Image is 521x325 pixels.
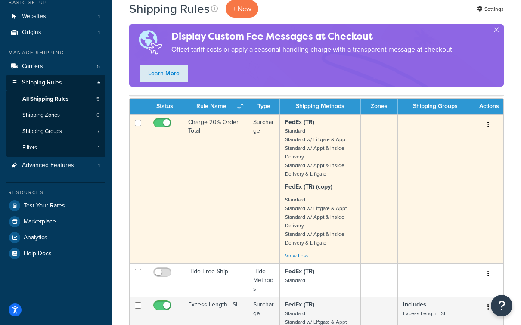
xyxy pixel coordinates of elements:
th: Status [146,99,183,114]
span: Carriers [22,63,43,70]
button: Open Resource Center [491,295,512,316]
span: 1 [98,144,99,152]
span: 1 [98,29,100,36]
th: Shipping Methods [280,99,360,114]
li: Shipping Rules [6,75,105,157]
td: Hide Free Ship [183,263,248,297]
strong: Includes [403,300,426,309]
a: Advanced Features 1 [6,158,105,173]
th: Actions [473,99,503,114]
li: Websites [6,9,105,25]
a: Analytics [6,230,105,245]
p: Offset tariff costs or apply a seasonal handling charge with a transparent message at checkout. [171,43,454,56]
td: Charge 20% Order Total [183,114,248,263]
th: Shipping Groups [398,99,473,114]
a: Carriers 5 [6,59,105,74]
td: Hide Methods [248,263,280,297]
small: Standard [285,276,305,284]
div: Resources [6,189,105,196]
div: Manage Shipping [6,49,105,56]
span: Shipping Zones [22,111,60,119]
span: Origins [22,29,41,36]
small: Excess Length - SL [403,310,447,317]
a: Shipping Rules [6,75,105,91]
span: 1 [98,162,100,169]
a: Learn More [140,65,188,82]
a: Shipping Zones 6 [6,107,105,123]
li: Carriers [6,59,105,74]
strong: FedEx (TR) [285,300,314,309]
h1: Shipping Rules [129,0,210,17]
strong: FedEx (TR) (copy) [285,182,332,191]
span: 5 [96,96,99,103]
span: 7 [97,128,99,135]
span: Test Your Rates [24,202,65,210]
span: 5 [97,63,100,70]
h4: Display Custom Fee Messages at Checkout [171,29,454,43]
span: Websites [22,13,46,20]
li: Filters [6,140,105,156]
li: All Shipping Rules [6,91,105,107]
a: View Less [285,252,309,260]
li: Shipping Groups [6,124,105,139]
li: Advanced Features [6,158,105,173]
span: Analytics [24,234,47,241]
span: 1 [98,13,100,20]
a: All Shipping Rules 5 [6,91,105,107]
small: Standard Standard w/ Liftgate & Appt Standard w/ Appt & Inside Delivery Standard w/ Appt & Inside... [285,196,347,247]
a: Marketplace [6,214,105,229]
span: Shipping Rules [22,79,62,87]
a: Origins 1 [6,25,105,40]
a: Shipping Groups 7 [6,124,105,139]
strong: FedEx (TR) [285,267,314,276]
span: Shipping Groups [22,128,62,135]
span: Advanced Features [22,162,74,169]
th: Zones [361,99,398,114]
span: 6 [96,111,99,119]
th: Type [248,99,280,114]
small: Standard Standard w/ Liftgate & Appt Standard w/ Appt & Inside Delivery Standard w/ Appt & Inside... [285,127,347,178]
td: Surcharge [248,114,280,263]
li: Shipping Zones [6,107,105,123]
th: Rule Name : activate to sort column ascending [183,99,248,114]
span: Filters [22,144,37,152]
span: All Shipping Rules [22,96,68,103]
a: Settings [477,3,504,15]
span: Help Docs [24,250,52,257]
a: Help Docs [6,246,105,261]
a: Websites 1 [6,9,105,25]
span: Marketplace [24,218,56,226]
strong: FedEx (TR) [285,118,314,127]
a: Test Your Rates [6,198,105,214]
a: Filters 1 [6,140,105,156]
img: duties-banner-06bc72dcb5fe05cb3f9472aba00be2ae8eb53ab6f0d8bb03d382ba314ac3c341.png [129,24,171,61]
li: Origins [6,25,105,40]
